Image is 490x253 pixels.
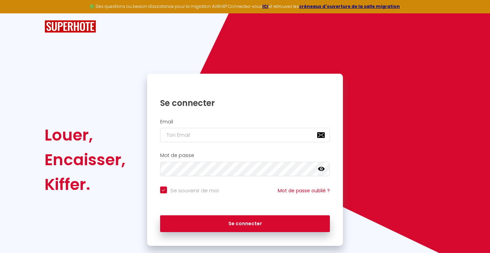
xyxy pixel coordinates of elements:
h2: Mot de passe [160,153,330,158]
div: Kiffer. [45,172,126,197]
img: SuperHote logo [45,20,96,33]
div: Encaisser, [45,147,126,172]
div: Louer, [45,123,126,147]
input: Ton Email [160,128,330,142]
button: Se connecter [160,215,330,232]
a: créneaux d'ouverture de la salle migration [299,3,400,9]
a: ICI [262,3,268,9]
a: Mot de passe oublié ? [278,187,330,194]
h1: Se connecter [160,98,330,108]
h2: Email [160,119,330,125]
